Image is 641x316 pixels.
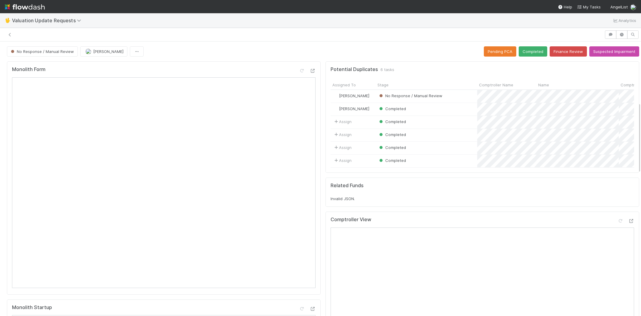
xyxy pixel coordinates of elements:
span: My Tasks [577,5,601,9]
span: Stage [377,82,389,88]
img: avatar_5106bb14-94e9-4897-80de-6ae81081f36d.png [630,4,636,10]
span: Assigned To [332,82,356,88]
span: Completed [378,132,406,137]
span: Assign [333,132,352,138]
span: No Response / Manual Review [378,93,442,98]
span: [PERSON_NAME] [339,106,369,111]
a: My Tasks [577,4,601,10]
div: Completed [378,157,406,163]
h5: Potential Duplicates [331,67,378,73]
h5: Comptroller View [331,217,371,223]
div: Completed [378,106,406,112]
span: Valuation Update Requests [12,17,84,23]
img: avatar_5106bb14-94e9-4897-80de-6ae81081f36d.png [85,48,91,54]
div: [PERSON_NAME] [333,93,369,99]
button: [PERSON_NAME] [80,46,127,57]
span: Assign [333,144,352,150]
button: Pending PCA [484,46,516,57]
span: 6 tasks [380,67,394,73]
button: No Response / Manual Review [7,46,78,57]
span: AngelList [610,5,628,9]
button: Completed [519,46,547,57]
div: Completed [378,132,406,138]
span: Assign [333,119,352,125]
div: [PERSON_NAME] [333,106,369,112]
span: Completed [378,158,406,163]
button: Finance Review [550,46,587,57]
span: No Response / Manual Review [10,49,74,54]
span: Assign [333,157,352,163]
img: logo-inverted-e16ddd16eac7371096b0.svg [5,2,45,12]
div: Help [558,4,572,10]
span: Comptroller Name [479,82,513,88]
span: Completed [378,119,406,124]
h5: Monolith Form [12,67,45,73]
div: Completed [378,144,406,150]
span: Completed [378,106,406,111]
div: No Response / Manual Review [378,93,442,99]
span: [PERSON_NAME] [339,93,369,98]
button: Suspected Impairment [589,46,639,57]
h5: Monolith Startup [12,305,52,311]
div: Completed [378,119,406,125]
img: avatar_cd4e5e5e-3003-49e5-bc76-fd776f359de9.png [333,106,338,111]
span: 🖖 [5,18,11,23]
a: Analytics [612,17,636,24]
div: Invalid JSON. [331,196,634,202]
h5: Related Funds [331,183,364,189]
span: [PERSON_NAME] [93,49,124,54]
img: avatar_5106bb14-94e9-4897-80de-6ae81081f36d.png [333,93,338,98]
span: Completed [378,145,406,150]
span: Name [538,82,549,88]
